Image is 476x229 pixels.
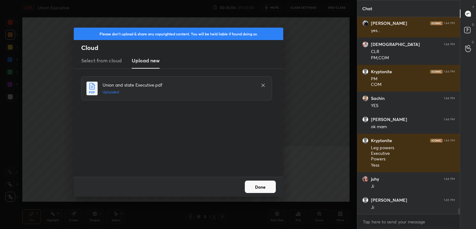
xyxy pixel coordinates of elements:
[371,183,455,190] div: Ji
[371,42,420,47] h6: [DEMOGRAPHIC_DATA]
[371,197,407,203] h6: [PERSON_NAME]
[371,28,455,34] div: yes...
[444,177,455,181] div: 1:44 PM
[371,204,455,211] div: Ji
[371,55,455,61] div: PM,COM
[371,138,392,143] h6: Kryptonite
[81,44,283,52] h2: Cloud
[430,21,443,25] img: iconic-dark.1390631f.png
[371,49,455,55] div: CLR
[444,43,455,46] div: 1:44 PM
[371,117,407,122] h6: [PERSON_NAME]
[444,70,455,74] div: 1:44 PM
[357,0,377,17] p: Chat
[371,20,407,26] h6: [PERSON_NAME]
[444,118,455,121] div: 1:44 PM
[371,124,455,130] div: ok mam
[103,89,254,95] h5: Uploaded
[132,57,160,64] h3: Upload new
[362,137,368,144] img: default.png
[74,28,283,40] div: Please don't upload & share any copyrighted content. You will be held liable if found doing so.
[362,41,368,47] img: f6ca35e622e045489f422ce79b706c9b.jpg
[362,197,368,203] img: default.png
[362,116,368,123] img: default.png
[444,139,455,142] div: 1:44 PM
[371,96,385,101] h6: Sachin
[430,70,443,74] img: iconic-dark.1390631f.png
[444,21,455,25] div: 1:44 PM
[444,97,455,100] div: 1:44 PM
[472,40,474,44] p: G
[371,145,455,162] div: Leg powers Executive Powers
[371,176,379,182] h6: juhy
[245,181,276,193] button: Done
[103,82,254,88] h4: Union and state Executive.pdf
[472,5,474,10] p: T
[362,95,368,101] img: c0c3d9196a294f4391de7f270798cde8.jpg
[362,20,368,26] img: f6a2fb8d04b74c9c8b63cfedc128a6de.jpg
[371,69,392,74] h6: Kryptonite
[362,176,368,182] img: 9af0242b033845069a29d78668e5e190.jpg
[371,76,455,88] div: PM COM
[371,162,455,168] div: Yess
[430,139,443,142] img: iconic-dark.1390631f.png
[357,17,460,214] div: grid
[444,198,455,202] div: 1:45 PM
[362,69,368,75] img: default.png
[371,103,455,109] div: YES
[472,22,474,27] p: D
